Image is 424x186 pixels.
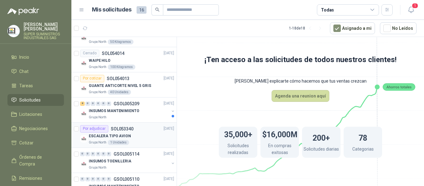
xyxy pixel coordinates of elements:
[101,152,106,156] div: 0
[80,135,88,143] img: Company Logo
[108,90,131,95] div: 40 Unidades
[304,146,339,154] p: Solicitudes diarias
[224,127,252,141] h1: 35,000+
[7,172,64,184] a: Remisiones
[71,123,177,148] a: Por adjudicarSOL053340[DATE] Company LogoESCALERA TIPO AVIONGrupo North1 Unidades
[114,102,139,106] p: GSOL005209
[91,102,95,106] div: 0
[7,51,64,63] a: Inicio
[102,51,124,56] p: SOL054014
[96,152,101,156] div: 0
[164,75,174,81] p: [DATE]
[89,158,131,164] p: INSUMOS TOENILLERIA
[96,102,101,106] div: 0
[24,32,64,40] p: SUPER SUMINISTROS INDUSTRIALES SAS
[19,54,29,61] span: Inicio
[107,76,129,81] p: SOL054013
[289,23,325,33] div: 1 - 18 de 18
[114,177,139,181] p: GSOL005110
[155,7,160,12] span: search
[19,125,48,132] span: Negociaciones
[7,137,64,149] a: Cotizar
[359,130,367,144] h1: 78
[80,50,99,57] div: Cerrado
[106,152,111,156] div: 0
[80,75,104,82] div: Por cotizar
[24,22,64,31] p: [PERSON_NAME] [PERSON_NAME]
[89,65,106,70] p: Grupo North
[380,22,417,34] button: No Leídos
[8,25,20,37] img: Company Logo
[108,140,129,145] div: 1 Unidades
[7,80,64,92] a: Tareas
[313,130,330,144] h1: 200+
[137,6,147,14] span: 16
[164,101,174,107] p: [DATE]
[80,34,88,42] img: Company Logo
[219,142,257,157] p: Solicitudes realizadas
[7,94,64,106] a: Solicitudes
[19,139,34,146] span: Cotizar
[91,177,95,181] div: 0
[164,176,174,182] p: [DATE]
[412,3,418,9] span: 1
[321,7,334,13] div: Todas
[19,154,58,167] span: Órdenes de Compra
[80,152,85,156] div: 0
[71,72,177,98] a: Por cotizarSOL054013[DATE] Company LogoGUANTE ANTICORTE NIVEL 5 GRISGrupo North40 Unidades
[80,150,175,170] a: 0 0 0 0 0 0 GSOL005114[DATE] Company LogoINSUMOS TOENILLERIAGrupo North
[80,160,88,168] img: Company Logo
[272,90,329,102] button: Agenda una reunion aquí
[7,151,64,170] a: Órdenes de Compra
[164,50,174,56] p: [DATE]
[114,152,139,156] p: GSOL005114
[7,7,39,15] img: Logo peakr
[89,165,106,170] p: Grupo North
[89,140,106,145] p: Grupo North
[19,82,33,89] span: Tareas
[164,126,174,132] p: [DATE]
[101,177,106,181] div: 0
[89,133,131,139] p: ESCALERA TIPO AVION
[260,142,299,157] p: En compras exitosas
[89,90,106,95] p: Grupo North
[108,65,135,70] div: 100 Kilogramos
[80,177,85,181] div: 0
[352,146,374,154] p: Categorias
[7,66,64,77] a: Chat
[19,68,29,75] span: Chat
[164,151,174,157] p: [DATE]
[108,39,133,44] div: 50 Kilogramos
[80,102,85,106] div: 8
[111,127,133,131] p: SOL053340
[101,102,106,106] div: 0
[80,85,88,92] img: Company Logo
[89,39,106,44] p: Grupo North
[89,58,111,64] p: WAIPE HILO
[80,100,175,120] a: 8 0 0 0 0 0 GSOL005209[DATE] Company LogoINSUMOS MANTENIMIENTOGrupo North
[262,127,297,141] h1: $16,000M
[19,97,41,103] span: Solicitudes
[7,123,64,134] a: Negociaciones
[19,111,42,118] span: Licitaciones
[89,108,139,114] p: INSUMOS MANTENIMIENTO
[71,47,177,72] a: CerradoSOL054014[DATE] Company LogoWAIPE HILOGrupo North100 Kilogramos
[85,177,90,181] div: 0
[106,177,111,181] div: 0
[106,102,111,106] div: 0
[80,125,108,133] div: Por adjudicar
[85,102,90,106] div: 0
[7,108,64,120] a: Licitaciones
[80,60,88,67] img: Company Logo
[19,175,42,182] span: Remisiones
[89,115,106,120] p: Grupo North
[85,152,90,156] div: 0
[92,5,132,14] h1: Mis solicitudes
[80,110,88,117] img: Company Logo
[330,22,375,34] button: Asignado a mi
[89,83,151,89] p: GUANTE ANTICORTE NIVEL 5 GRIS
[91,152,95,156] div: 0
[405,4,417,16] button: 1
[96,177,101,181] div: 0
